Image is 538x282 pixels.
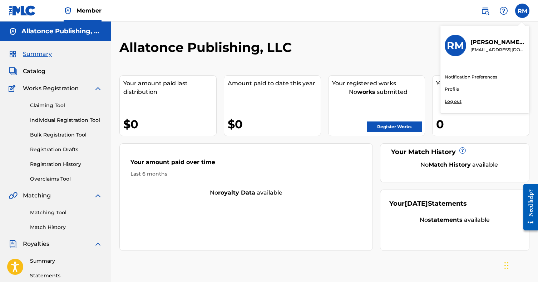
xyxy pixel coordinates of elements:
[436,116,529,132] div: 0
[30,131,102,139] a: Bulk Registration Tool
[123,116,216,132] div: $0
[30,102,102,109] a: Claiming Tool
[502,248,538,282] iframe: Chat Widget
[123,79,216,96] div: Your amount paid last distribution
[499,6,508,15] img: help
[367,121,422,132] a: Register Works
[94,240,102,248] img: expand
[9,84,18,93] img: Works Registration
[94,84,102,93] img: expand
[504,255,509,276] div: Drag
[398,161,520,169] div: No available
[9,67,45,76] a: CatalogCatalog
[23,67,45,76] span: Catalog
[9,50,17,58] img: Summary
[478,4,492,18] a: Public Search
[332,79,425,88] div: Your registered works
[447,39,464,52] h3: RM
[94,191,102,200] img: expand
[30,272,102,279] a: Statements
[9,50,52,58] a: SummarySummary
[218,189,255,196] strong: royalty data
[497,4,511,18] div: Help
[119,39,295,56] h2: Allatonce Publishing, LLC
[470,47,525,53] p: sleepybrownondf@gmail.com
[389,199,467,209] div: Your Statements
[130,158,362,170] div: Your amount paid over time
[9,67,17,76] img: Catalog
[389,147,520,157] div: Your Match History
[23,240,49,248] span: Royalties
[30,209,102,216] a: Matching Tool
[30,146,102,153] a: Registration Drafts
[428,216,463,223] strong: statements
[30,116,102,124] a: Individual Registration Tool
[445,98,462,105] p: Log out
[389,216,520,224] div: No available
[76,6,102,15] span: Member
[228,116,321,132] div: $0
[470,38,525,47] p: Raymon Murray
[30,175,102,183] a: Overclaims Tool
[30,224,102,231] a: Match History
[518,176,538,238] iframe: Resource Center
[30,161,102,168] a: Registration History
[64,6,72,15] img: Top Rightsholder
[9,27,17,36] img: Accounts
[120,188,372,197] div: No available
[332,88,425,96] div: No submitted
[30,257,102,265] a: Summary
[21,27,102,35] h5: Allatonce Publishing, LLC
[9,240,17,248] img: Royalties
[9,5,36,16] img: MLC Logo
[130,170,362,178] div: Last 6 months
[445,86,459,92] a: Profile
[460,148,465,153] span: ?
[436,79,529,88] div: Your pending works
[515,4,529,18] div: User Menu
[481,6,489,15] img: search
[405,200,428,207] span: [DATE]
[23,50,52,58] span: Summary
[23,84,79,93] span: Works Registration
[429,161,471,168] strong: Match History
[23,191,51,200] span: Matching
[9,191,18,200] img: Matching
[357,89,375,95] strong: works
[228,79,321,88] div: Amount paid to date this year
[445,74,497,80] a: Notification Preferences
